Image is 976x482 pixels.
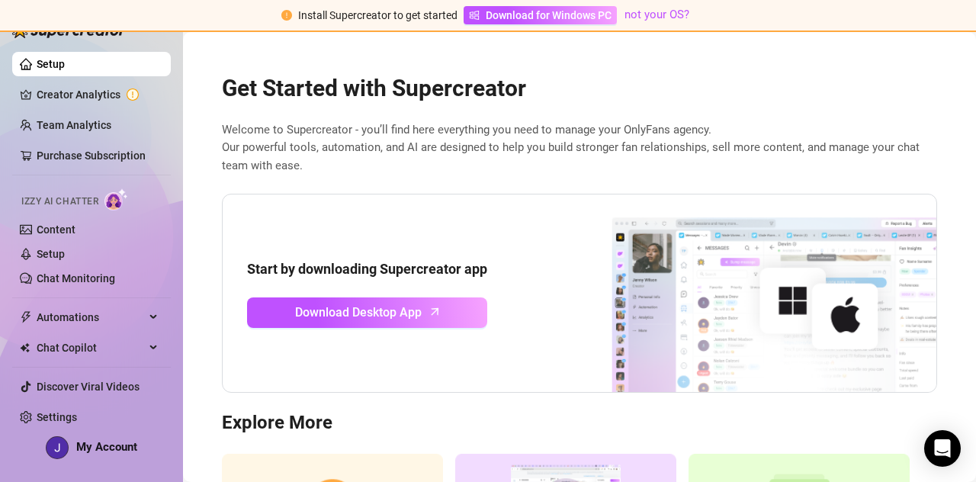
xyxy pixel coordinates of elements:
[624,8,689,21] a: not your OS?
[37,336,145,360] span: Chat Copilot
[21,194,98,209] span: Izzy AI Chatter
[37,381,140,393] a: Discover Viral Videos
[20,311,32,323] span: thunderbolt
[222,74,937,103] h2: Get Started with Supercreator
[555,194,936,393] img: download app
[104,188,128,210] img: AI Chatter
[426,303,444,320] span: arrow-up
[298,9,457,21] span: Install Supercreator to get started
[37,58,65,70] a: Setup
[924,430,961,467] div: Open Intercom Messenger
[37,305,145,329] span: Automations
[76,440,137,454] span: My Account
[464,6,617,24] a: Download for Windows PC
[486,7,612,24] span: Download for Windows PC
[37,411,77,423] a: Settings
[37,119,111,131] a: Team Analytics
[37,82,159,107] a: Creator Analytics exclamation-circle
[37,149,146,162] a: Purchase Subscription
[222,121,937,175] span: Welcome to Supercreator - you’ll find here everything you need to manage your OnlyFans agency. Ou...
[281,10,292,21] span: exclamation-circle
[247,261,487,277] strong: Start by downloading Supercreator app
[222,411,937,435] h3: Explore More
[37,223,75,236] a: Content
[37,272,115,284] a: Chat Monitoring
[20,342,30,353] img: Chat Copilot
[37,248,65,260] a: Setup
[247,297,487,328] a: Download Desktop Apparrow-up
[295,303,422,322] span: Download Desktop App
[47,437,68,458] img: ACg8ocLqmTAPNmRDrozHLAG51Mt7MlYETyyAXO8jX1KPv75ZjdDrSw=s96-c
[469,10,480,21] span: windows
